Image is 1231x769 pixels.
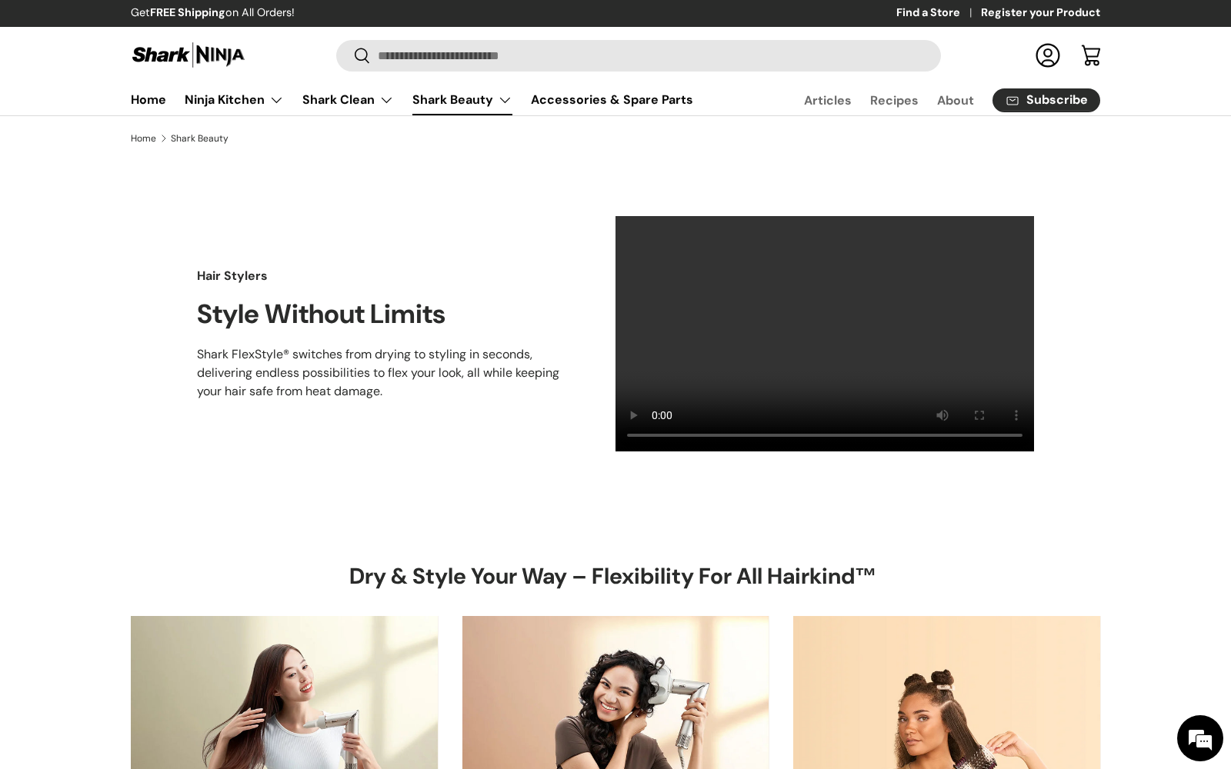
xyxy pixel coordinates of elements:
[981,5,1100,22] a: Register your Product
[131,5,295,22] p: Get on All Orders!
[804,85,852,115] a: Articles
[293,85,403,115] summary: Shark Clean
[197,345,566,401] p: Shark FlexStyle® switches from drying to styling in seconds, delivering endless possibilities to ...
[531,85,693,115] a: Accessories & Spare Parts
[131,85,166,115] a: Home
[89,194,212,349] span: We're online!
[131,134,156,143] a: Home
[131,131,1100,145] nav: Breadcrumbs
[870,85,919,115] a: Recipes
[896,5,981,22] a: Find a Store
[937,85,974,115] a: About
[131,85,693,115] nav: Primary
[403,85,522,115] summary: Shark Beauty
[175,85,293,115] summary: Ninja Kitchen
[349,562,882,591] h2: Dry & Style Your Way – Flexibility For All Hairkind™ ​
[252,8,289,45] div: Minimize live chat window
[131,40,246,70] img: Shark Ninja Philippines
[171,134,229,143] a: Shark Beauty
[197,267,566,285] p: Hair Stylers​
[992,88,1100,112] a: Subscribe
[767,85,1100,115] nav: Secondary
[80,86,259,106] div: Chat with us now
[8,420,293,474] textarea: Type your message and hit 'Enter'
[1026,94,1088,106] span: Subscribe
[150,5,225,19] strong: FREE Shipping
[197,298,566,332] h2: ​Style Without Limits​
